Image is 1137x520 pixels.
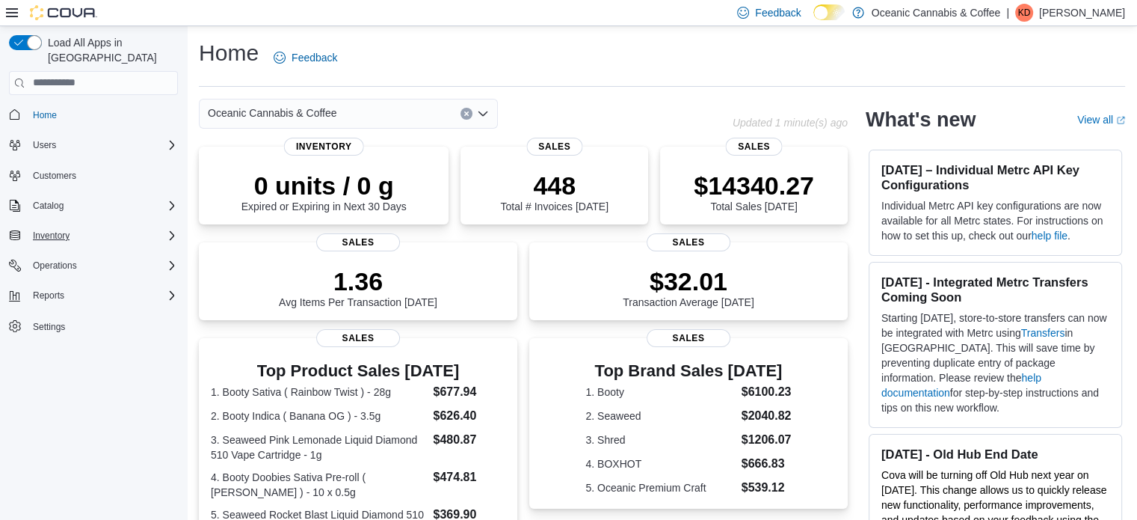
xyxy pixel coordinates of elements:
[3,104,184,126] button: Home
[241,171,407,212] div: Expired or Expiring in Next 30 Days
[208,104,337,122] span: Oceanic Cannabis & Coffee
[433,431,505,449] dd: $480.87
[881,447,1109,462] h3: [DATE] - Old Hub End Date
[1015,4,1033,22] div: Kim Dixon
[813,20,814,21] span: Dark Mode
[881,162,1109,192] h3: [DATE] – Individual Metrc API Key Configurations
[1018,4,1031,22] span: KD
[33,200,64,212] span: Catalog
[27,197,70,215] button: Catalog
[742,407,792,425] dd: $2040.82
[27,227,76,245] button: Inventory
[3,255,184,276] button: Operations
[241,171,407,201] p: 0 units / 0 g
[881,372,1041,399] a: help documentation
[1116,116,1125,125] svg: External link
[27,257,83,275] button: Operations
[742,455,792,473] dd: $666.83
[27,197,178,215] span: Catalog
[500,171,608,201] p: 448
[3,195,184,216] button: Catalog
[27,136,62,154] button: Users
[33,290,64,302] span: Reports
[742,479,792,497] dd: $539.12
[27,287,70,305] button: Reports
[585,432,735,447] dt: 3. Shred
[433,407,505,425] dd: $626.40
[1021,327,1065,339] a: Transfers
[27,136,178,154] span: Users
[42,35,178,65] span: Load All Apps in [GEOGRAPHIC_DATA]
[211,470,427,500] dt: 4. Booty Doobies Sativa Pre-roll ( [PERSON_NAME] ) - 10 x 0.5g
[623,266,754,308] div: Transaction Average [DATE]
[872,4,1001,22] p: Oceanic Cannabis & Coffee
[33,139,56,151] span: Users
[27,287,178,305] span: Reports
[585,385,735,400] dt: 1. Booty
[33,230,70,242] span: Inventory
[3,135,184,156] button: Users
[726,138,782,156] span: Sales
[27,257,178,275] span: Operations
[866,108,976,132] h2: What's new
[199,38,259,68] h1: Home
[1006,4,1009,22] p: |
[9,98,178,376] nav: Complex example
[813,4,845,20] input: Dark Mode
[33,260,77,272] span: Operations
[694,171,814,201] p: $14340.27
[477,108,489,120] button: Open list of options
[268,43,343,73] a: Feedback
[27,105,178,124] span: Home
[3,225,184,246] button: Inventory
[585,456,735,471] dt: 4. BOXHOT
[27,106,63,124] a: Home
[316,329,400,347] span: Sales
[3,315,184,337] button: Settings
[211,409,427,423] dt: 2. Booty Indica ( Banana OG ) - 3.5g
[526,138,582,156] span: Sales
[585,409,735,423] dt: 2. Seaweed
[33,170,76,182] span: Customers
[433,383,505,401] dd: $677.94
[623,266,754,296] p: $32.01
[500,171,608,212] div: Total # Invoices [DATE]
[433,468,505,486] dd: $474.81
[211,432,427,462] dt: 3. Seaweed Pink Lemonade Liquid Diamond 510 Vape Cartridge - 1g
[647,329,730,347] span: Sales
[647,233,730,251] span: Sales
[585,362,791,380] h3: Top Brand Sales [DATE]
[279,266,437,296] p: 1.36
[694,171,814,212] div: Total Sales [DATE]
[316,233,400,251] span: Sales
[755,5,801,20] span: Feedback
[881,275,1109,305] h3: [DATE] - Integrated Metrc Transfers Coming Soon
[742,383,792,401] dd: $6100.23
[1032,230,1067,242] a: help file
[27,316,178,335] span: Settings
[33,109,57,121] span: Home
[292,50,337,65] span: Feedback
[279,266,437,308] div: Avg Items Per Transaction [DATE]
[211,362,505,380] h3: Top Product Sales [DATE]
[3,285,184,306] button: Reports
[27,227,178,245] span: Inventory
[460,108,472,120] button: Clear input
[30,5,97,20] img: Cova
[1077,114,1125,126] a: View allExternal link
[1039,4,1125,22] p: [PERSON_NAME]
[27,166,178,185] span: Customers
[733,117,848,129] p: Updated 1 minute(s) ago
[27,318,71,336] a: Settings
[27,167,82,185] a: Customers
[284,138,364,156] span: Inventory
[3,165,184,186] button: Customers
[881,198,1109,243] p: Individual Metrc API key configurations are now available for all Metrc states. For instructions ...
[742,431,792,449] dd: $1206.07
[33,321,65,333] span: Settings
[881,311,1109,415] p: Starting [DATE], store-to-store transfers can now be integrated with Metrc using in [GEOGRAPHIC_D...
[585,480,735,495] dt: 5. Oceanic Premium Craft
[211,385,427,400] dt: 1. Booty Sativa ( Rainbow Twist ) - 28g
